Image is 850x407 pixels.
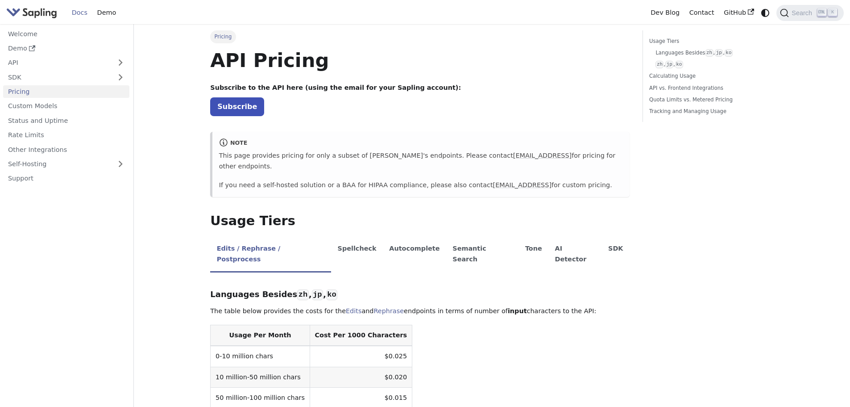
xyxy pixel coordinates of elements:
[776,5,843,21] button: Search (Ctrl+K)
[6,6,57,19] img: Sapling.ai
[210,237,331,273] li: Edits / Rephrase / Postprocess
[715,49,723,57] code: jp
[3,172,129,185] a: Support
[92,6,121,20] a: Demo
[655,61,663,68] code: zh
[446,237,519,273] li: Semantic Search
[219,138,623,149] div: note
[219,151,623,172] p: This page provides pricing for only a subset of [PERSON_NAME]'s endpoints. Please contact for pri...
[646,6,684,20] a: Dev Blog
[210,306,630,317] p: The table below provides the costs for the and endpoints in terms of number of characters to the ...
[210,48,630,72] h1: API Pricing
[519,237,549,273] li: Tone
[3,114,129,127] a: Status and Uptime
[3,27,129,40] a: Welcome
[210,30,236,43] span: Pricing
[310,367,412,387] td: $0.020
[210,84,461,91] strong: Subscribe to the API here (using the email for your Sapling account):
[331,237,383,273] li: Spellcheck
[211,346,310,367] td: 0-10 million chars
[210,97,264,116] a: Subscribe
[649,96,770,104] a: Quota Limits vs. Metered Pricing
[759,6,772,19] button: Switch between dark and light mode (currently system mode)
[211,325,310,346] th: Usage Per Month
[3,71,112,84] a: SDK
[655,49,767,57] a: Languages Besideszh,jp,ko
[3,56,112,69] a: API
[210,213,630,229] h2: Usage Tiers
[383,237,446,273] li: Autocomplete
[675,61,683,68] code: ko
[725,49,733,57] code: ko
[346,307,361,315] a: Edits
[3,129,129,142] a: Rate Limits
[649,72,770,80] a: Calculating Usage
[828,8,837,17] kbd: K
[602,237,630,273] li: SDK
[310,346,412,367] td: $0.025
[684,6,719,20] a: Contact
[326,290,337,300] code: ko
[210,290,630,300] h3: Languages Besides , ,
[649,107,770,116] a: Tracking and Managing Usage
[297,290,308,300] code: zh
[548,237,602,273] li: AI Detector
[508,307,527,315] strong: input
[665,61,673,68] code: jp
[67,6,92,20] a: Docs
[312,290,323,300] code: jp
[649,37,770,46] a: Usage Tiers
[3,143,129,156] a: Other Integrations
[211,367,310,387] td: 10 million-50 million chars
[649,84,770,92] a: API vs. Frontend Integrations
[310,325,412,346] th: Cost Per 1000 Characters
[219,180,623,191] p: If you need a self-hosted solution or a BAA for HIPAA compliance, please also contact for custom ...
[655,60,767,69] a: zh,jp,ko
[6,6,60,19] a: Sapling.ai
[3,100,129,113] a: Custom Models
[513,152,572,159] a: [EMAIL_ADDRESS]
[373,307,404,315] a: Rephrase
[719,6,759,20] a: GitHub
[493,181,551,189] a: [EMAIL_ADDRESS]
[210,30,630,43] nav: Breadcrumbs
[112,71,129,84] button: Expand sidebar category 'SDK'
[705,49,713,57] code: zh
[3,158,129,171] a: Self-Hosting
[3,85,129,98] a: Pricing
[112,56,129,69] button: Expand sidebar category 'API'
[3,42,129,55] a: Demo
[789,9,817,17] span: Search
